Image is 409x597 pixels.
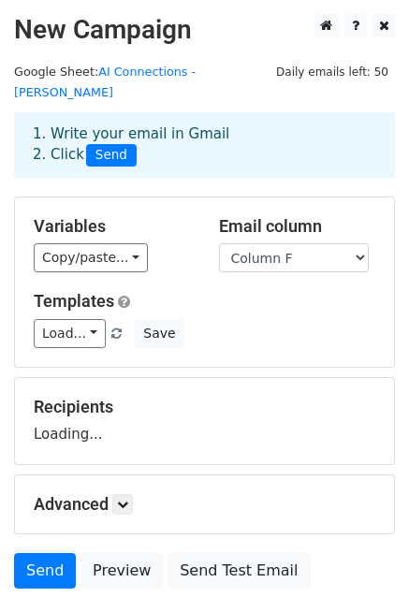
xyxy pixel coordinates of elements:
[86,144,137,167] span: Send
[34,216,191,237] h5: Variables
[135,319,183,348] button: Save
[34,319,106,348] a: Load...
[34,494,375,515] h5: Advanced
[14,65,196,100] a: AI Connections - [PERSON_NAME]
[34,243,148,272] a: Copy/paste...
[80,553,163,589] a: Preview
[34,397,375,445] div: Loading...
[270,65,395,79] a: Daily emails left: 50
[14,14,395,46] h2: New Campaign
[219,216,376,237] h5: Email column
[168,553,310,589] a: Send Test Email
[34,397,375,417] h5: Recipients
[14,553,76,589] a: Send
[270,62,395,82] span: Daily emails left: 50
[14,65,196,100] small: Google Sheet:
[34,291,114,311] a: Templates
[19,124,390,167] div: 1. Write your email in Gmail 2. Click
